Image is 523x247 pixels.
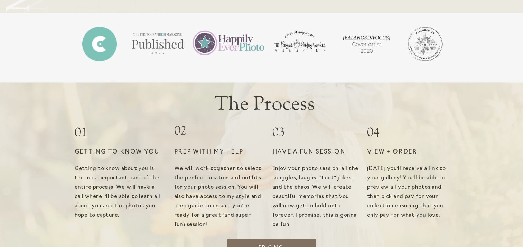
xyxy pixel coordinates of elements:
[272,147,359,158] p: Have a fun session
[272,125,354,143] h3: 03
[174,164,261,226] p: We will work together to select the perfect location and outfits for your photo session. You will...
[174,147,261,158] p: Prep with my help
[75,125,157,140] h3: 01
[272,164,359,231] p: Enjoy your photo session; all the snuggles, laughs, "toot" jokes, and the chaos. We will create b...
[196,92,334,115] h2: The Process
[75,164,162,219] p: Getting to know about you is the most important part of the entire process. We will have a call w...
[174,123,256,141] h3: 02
[367,147,454,158] p: View + Order
[367,164,454,231] p: [DATE] you'll receive a link to your gallery! You'll be able to preview all your photos and then ...
[367,125,449,143] h3: 04
[75,147,162,158] p: Getting to know you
